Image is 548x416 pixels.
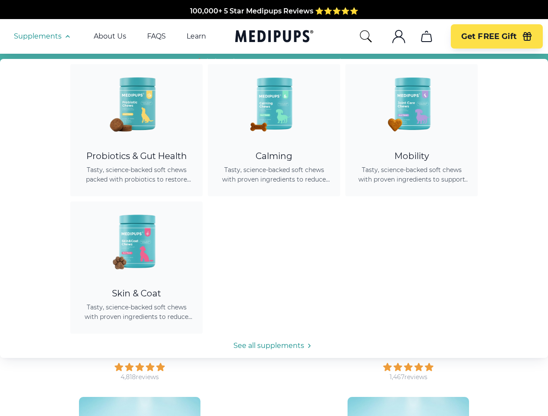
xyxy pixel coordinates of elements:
button: Supplements [14,31,73,42]
a: Probiotic Dog Chews - MedipupsProbiotics & Gut HealthTasty, science-backed soft chews packed with... [70,64,203,196]
span: Made In The [GEOGRAPHIC_DATA] from domestic & globally sourced ingredients [130,16,418,25]
span: Tasty, science-backed soft chews with proven ingredients to reduce shedding, promote healthy skin... [81,302,192,322]
img: Joint Care Chews - Medipups [373,64,451,142]
a: Medipups [235,28,313,46]
button: Get FREE Gift [451,24,543,49]
div: 4,818 reviews [121,373,159,381]
a: About Us [94,32,126,41]
div: Skin & Coat [81,288,192,299]
button: account [388,26,409,47]
a: Joint Care Chews - MedipupsMobilityTasty, science-backed soft chews with proven ingredients to su... [345,64,478,196]
div: 1,467 reviews [390,373,427,381]
button: search [359,29,373,43]
span: 100,000+ 5 Star Medipups Reviews ⭐️⭐️⭐️⭐️⭐️ [190,6,358,14]
div: Calming [218,151,330,162]
span: Get FREE Gift [461,32,517,42]
span: Tasty, science-backed soft chews with proven ingredients to support joint health, improve mobilit... [356,165,467,184]
div: Mobility [356,151,467,162]
img: Skin & Coat Chews - Medipups [98,201,176,279]
a: Calming Dog Chews - MedipupsCalmingTasty, science-backed soft chews with proven ingredients to re... [208,64,340,196]
img: Probiotic Dog Chews - Medipups [98,64,176,142]
span: Tasty, science-backed soft chews packed with probiotics to restore gut balance, ease itching, sup... [81,165,192,184]
img: Calming Dog Chews - Medipups [235,64,313,142]
a: Skin & Coat Chews - MedipupsSkin & CoatTasty, science-backed soft chews with proven ingredients t... [70,201,203,334]
span: Supplements [14,32,62,41]
div: Probiotics & Gut Health [81,151,192,162]
button: cart [416,26,437,47]
span: Tasty, science-backed soft chews with proven ingredients to reduce anxiety, promote relaxation, a... [218,165,330,184]
a: FAQS [147,32,166,41]
a: Learn [187,32,206,41]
